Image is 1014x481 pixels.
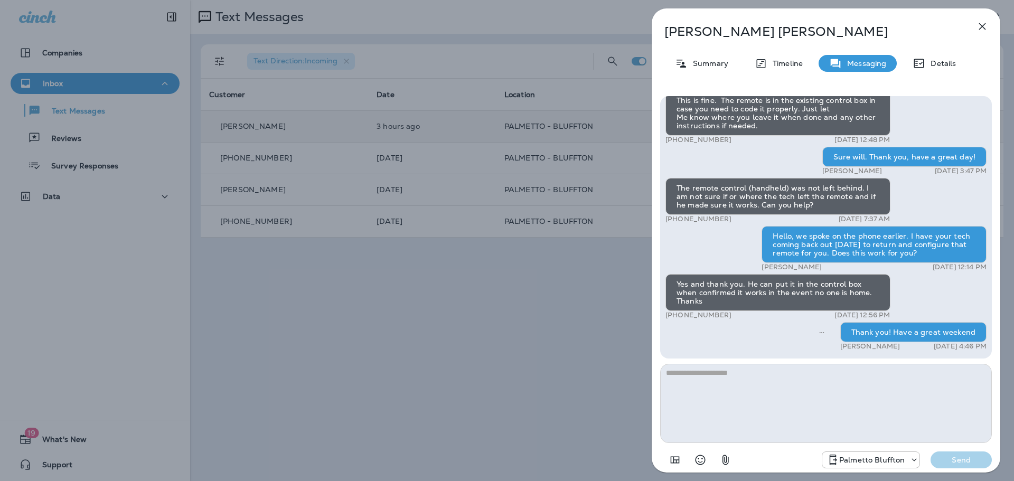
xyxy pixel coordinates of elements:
p: [PERSON_NAME] [840,342,900,351]
p: Timeline [767,59,803,68]
p: Details [925,59,956,68]
p: [DATE] 7:37 AM [839,215,890,223]
p: [DATE] 4:46 PM [934,342,987,351]
div: Sure will. Thank you, have a great day! [822,147,987,167]
p: [PERSON_NAME] [822,167,882,175]
p: [DATE] 3:47 PM [935,167,987,175]
p: Palmetto Bluffton [839,456,905,464]
p: [PERSON_NAME] [762,263,822,271]
p: [DATE] 12:56 PM [834,311,890,319]
p: [DATE] 12:14 PM [933,263,987,271]
div: The remote control (handheld) was not left behind. I am not sure if or where the tech left the re... [665,178,890,215]
p: [PHONE_NUMBER] [665,215,731,223]
p: Summary [688,59,728,68]
button: Select an emoji [690,449,711,470]
div: +1 (843) 604-3631 [822,454,919,466]
p: [DATE] 12:48 PM [834,136,890,144]
p: [PHONE_NUMBER] [665,311,731,319]
p: [PHONE_NUMBER] [665,136,731,144]
p: [PERSON_NAME] [PERSON_NAME] [664,24,953,39]
div: Yes and thank you. He can put it in the control box when confirmed it works in the event no one i... [665,274,890,311]
span: Sent [819,327,824,336]
div: This is fine. The remote is in the existing control box in case you need to code it properly. Jus... [665,90,890,136]
div: Hello, we spoke on the phone earlier. I have your tech coming back out [DATE] to return and confi... [762,226,987,263]
p: Messaging [842,59,886,68]
button: Add in a premade template [664,449,686,470]
div: Thank you! Have a great weekend [840,322,987,342]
